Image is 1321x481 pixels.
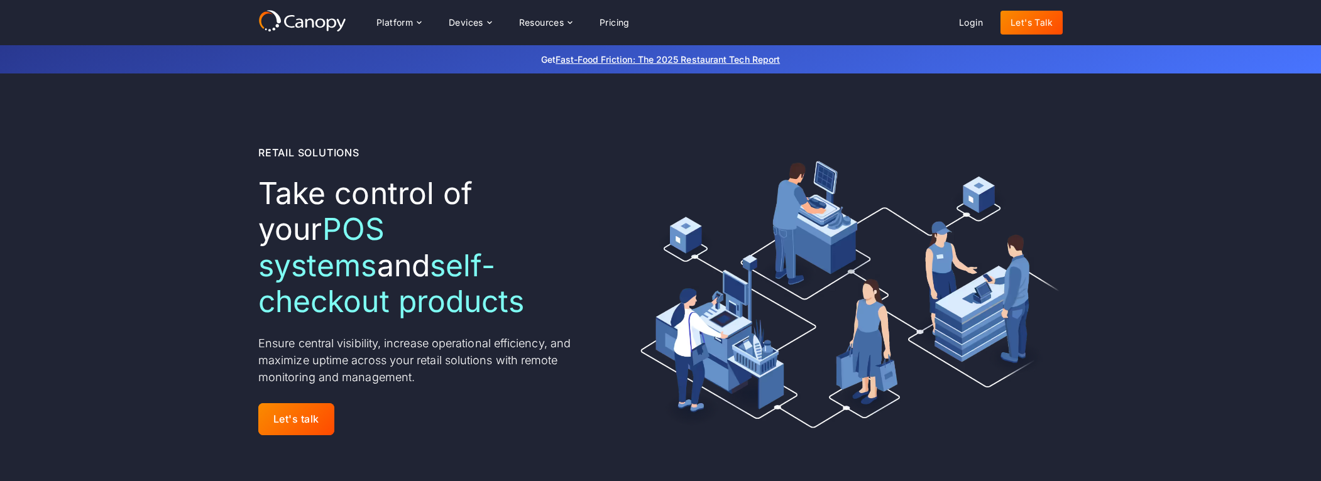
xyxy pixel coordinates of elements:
p: Ensure central visibility, increase operational efficiency, and maximize uptime across your retai... [258,335,600,386]
div: Retail Solutions [258,145,359,160]
h1: Take control of your and [258,175,600,320]
div: Let's talk [273,413,319,425]
div: Resources [519,18,564,27]
a: Fast-Food Friction: The 2025 Restaurant Tech Report [556,54,780,65]
a: Pricing [589,11,640,35]
p: Get [353,53,968,66]
a: Let's talk [258,403,334,435]
div: Platform [376,18,413,27]
a: Let's Talk [1000,11,1063,35]
div: Devices [449,18,483,27]
a: Login [949,11,993,35]
em: self-checkout products [258,247,524,320]
em: POS systems [258,210,385,284]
